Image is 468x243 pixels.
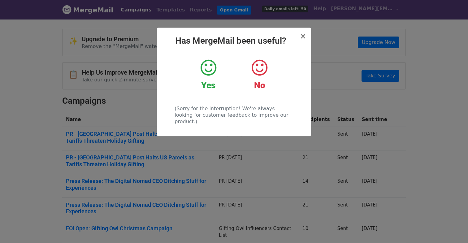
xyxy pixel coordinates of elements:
[175,105,293,125] p: (Sorry for the interruption! We're always looking for customer feedback to improve our product.)
[188,59,229,91] a: Yes
[300,32,306,41] span: ×
[201,80,215,90] strong: Yes
[254,80,265,90] strong: No
[239,59,280,91] a: No
[300,33,306,40] button: Close
[162,36,306,46] h2: Has MergeMail been useful?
